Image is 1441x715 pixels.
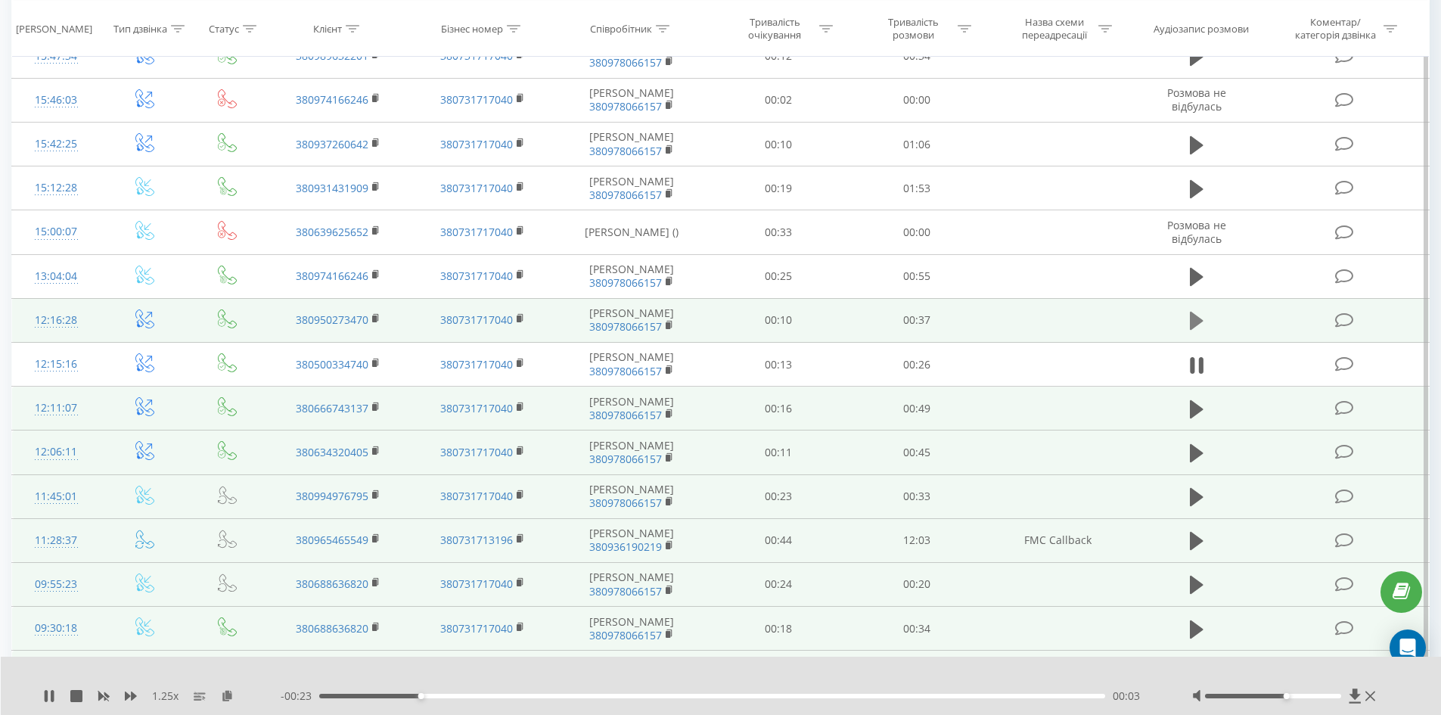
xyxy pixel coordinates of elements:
a: 380731717040 [440,357,513,371]
div: 11:28:37 [27,526,85,555]
div: Accessibility label [1284,693,1290,699]
td: [PERSON_NAME] [554,123,710,166]
td: 01:06 [848,123,986,166]
div: 12:11:07 [27,393,85,423]
a: 380731717040 [440,312,513,327]
div: Назва схеми переадресації [1014,16,1095,42]
td: 00:10 [710,298,848,342]
td: 00:34 [848,607,986,651]
div: Співробітник [590,22,652,35]
td: 00:55 [848,254,986,298]
td: 00:19 [710,166,848,210]
a: 380994976795 [296,489,368,503]
div: 12:15:16 [27,350,85,379]
span: 1.25 x [152,689,179,704]
td: 00:44 [710,518,848,562]
td: [PERSON_NAME] [554,518,710,562]
td: [PERSON_NAME] [554,298,710,342]
a: 380731717040 [440,269,513,283]
td: [PERSON_NAME] [554,651,710,695]
td: 00:37 [848,298,986,342]
td: [PERSON_NAME] [554,78,710,122]
a: 380731717040 [440,181,513,195]
div: Бізнес номер [441,22,503,35]
a: 380688636820 [296,621,368,636]
td: 00:33 [710,210,848,254]
div: 09:30:18 [27,614,85,643]
div: 12:16:28 [27,306,85,335]
td: 00:25 [710,254,848,298]
a: 380974166246 [296,269,368,283]
td: [PERSON_NAME] [554,474,710,518]
div: Коментар/категорія дзвінка [1291,16,1380,42]
a: 380978066157 [589,144,662,158]
td: 00:33 [848,474,986,518]
span: Розмова не відбулась [1167,85,1226,113]
a: 380500334740 [296,357,368,371]
td: 01:53 [848,166,986,210]
div: 15:12:28 [27,173,85,203]
div: Статус [209,22,239,35]
td: 00:10 [710,123,848,166]
div: Тривалість очікування [734,16,815,42]
a: 380731717040 [440,401,513,415]
a: 380978066157 [589,584,662,598]
div: Accessibility label [418,693,424,699]
td: 00:00 [848,78,986,122]
td: [PERSON_NAME] [554,343,710,387]
a: 380937260642 [296,137,368,151]
a: 380978066157 [589,275,662,290]
div: Тривалість розмови [873,16,954,42]
td: 00:23 [710,474,848,518]
td: 00:59 [848,651,986,695]
a: 380731717040 [440,92,513,107]
a: 380978066157 [589,628,662,642]
a: 380978066157 [589,364,662,378]
a: 380731717040 [440,577,513,591]
td: [PERSON_NAME] [554,254,710,298]
td: 00:13 [710,343,848,387]
a: 380731717040 [440,489,513,503]
a: 380936190219 [589,539,662,554]
div: 15:46:03 [27,85,85,115]
a: 380978066157 [589,188,662,202]
td: [PERSON_NAME] [554,607,710,651]
td: 00:49 [848,387,986,431]
td: 00:16 [710,387,848,431]
div: 09:55:23 [27,570,85,599]
div: 13:04:04 [27,262,85,291]
td: [PERSON_NAME] [554,431,710,474]
div: 12:06:11 [27,437,85,467]
td: 00:11 [710,431,848,474]
a: 380731717040 [440,621,513,636]
div: 15:42:25 [27,129,85,159]
a: 380974166246 [296,92,368,107]
a: 380978066157 [589,55,662,70]
div: [PERSON_NAME] [16,22,92,35]
span: - 00:23 [281,689,319,704]
a: 380965465549 [296,533,368,547]
a: 380978066157 [589,99,662,113]
a: 380688636820 [296,577,368,591]
a: 380931431909 [296,181,368,195]
span: Розмова не відбулась [1167,218,1226,246]
a: 380639625652 [296,225,368,239]
td: 00:18 [710,607,848,651]
div: Open Intercom Messenger [1390,630,1426,666]
td: 00:02 [710,78,848,122]
a: 380731717040 [440,137,513,151]
td: [PERSON_NAME] [554,387,710,431]
a: 380731713196 [440,533,513,547]
a: 380978066157 [589,452,662,466]
div: Аудіозапис розмови [1154,22,1249,35]
td: 12:03 [848,518,986,562]
div: 11:45:01 [27,482,85,511]
td: 00:00 [848,210,986,254]
a: 380731717040 [440,225,513,239]
td: [PERSON_NAME] [554,562,710,606]
a: 380634320405 [296,445,368,459]
a: 380950273470 [296,312,368,327]
a: 380666743137 [296,401,368,415]
td: 00:45 [848,431,986,474]
div: 15:00:07 [27,217,85,247]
